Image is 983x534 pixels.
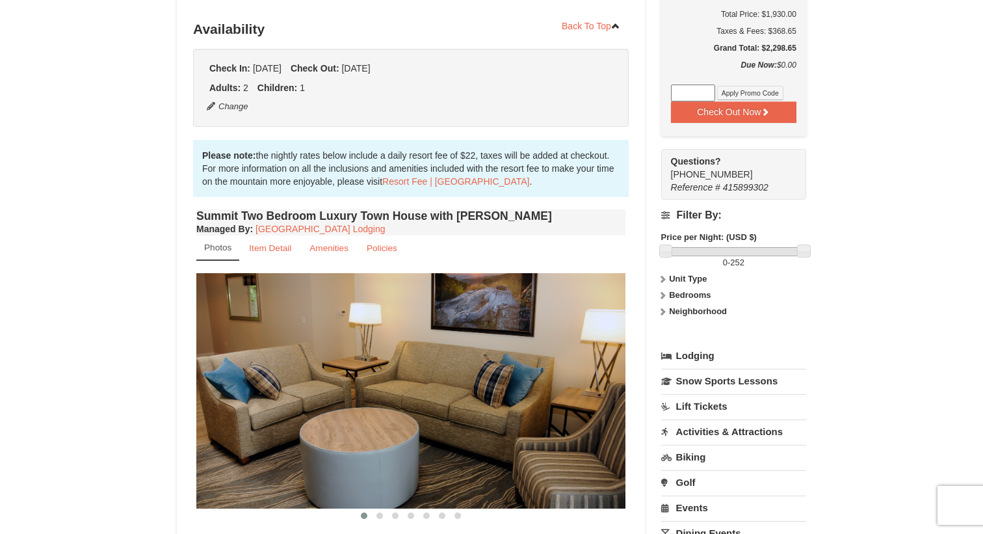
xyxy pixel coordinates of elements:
small: Photos [204,243,231,252]
span: [PHONE_NUMBER] [671,155,783,180]
strong: Questions? [671,156,721,167]
a: Lift Tickets [661,394,806,418]
small: Amenities [309,243,348,253]
strong: Please note: [202,150,256,161]
button: Check Out Now [671,101,796,122]
strong: Price per Night: (USD $) [661,232,757,242]
h4: Filter By: [661,209,806,221]
small: Item Detail [249,243,291,253]
strong: Unit Type [669,274,707,284]
span: 252 [730,258,744,267]
strong: Bedrooms [669,290,711,300]
button: Apply Promo Code [717,86,783,100]
h4: Summit Two Bedroom Luxury Town House with [PERSON_NAME] [196,209,625,222]
h5: Grand Total: $2,298.65 [671,42,796,55]
a: Activities & Attractions [661,420,806,444]
strong: : [196,224,253,234]
strong: Check Out: [291,63,339,73]
span: Managed By [196,224,250,234]
strong: Children: [257,83,297,93]
a: Lodging [661,344,806,367]
strong: Neighborhood [669,306,727,316]
a: Photos [196,235,239,261]
div: $0.00 [671,59,796,85]
h6: Total Price: $1,930.00 [671,8,796,21]
label: - [661,256,806,269]
div: Taxes & Fees: $368.65 [671,25,796,38]
button: Change [206,100,249,114]
a: Snow Sports Lessons [661,369,806,393]
span: 1 [300,83,305,93]
div: the nightly rates below include a daily resort fee of $22, taxes will be added at checkout. For m... [193,140,629,197]
small: Policies [367,243,397,253]
a: Biking [661,445,806,469]
span: 415899302 [723,182,768,193]
span: 0 [723,258,727,267]
span: [DATE] [341,63,370,73]
img: 18876286-202-fb468a36.png [196,273,625,508]
span: 2 [243,83,248,93]
h3: Availability [193,16,629,42]
a: Events [661,496,806,520]
strong: Adults: [209,83,241,93]
strong: Check In: [209,63,250,73]
a: Policies [358,235,406,261]
span: Reference # [671,182,720,193]
a: Amenities [301,235,357,261]
a: [GEOGRAPHIC_DATA] Lodging [256,224,385,234]
span: [DATE] [253,63,282,73]
strong: Due Now: [741,60,777,70]
a: Back To Top [553,16,629,36]
a: Golf [661,470,806,494]
a: Item Detail [241,235,300,261]
a: Resort Fee | [GEOGRAPHIC_DATA] [382,176,529,187]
